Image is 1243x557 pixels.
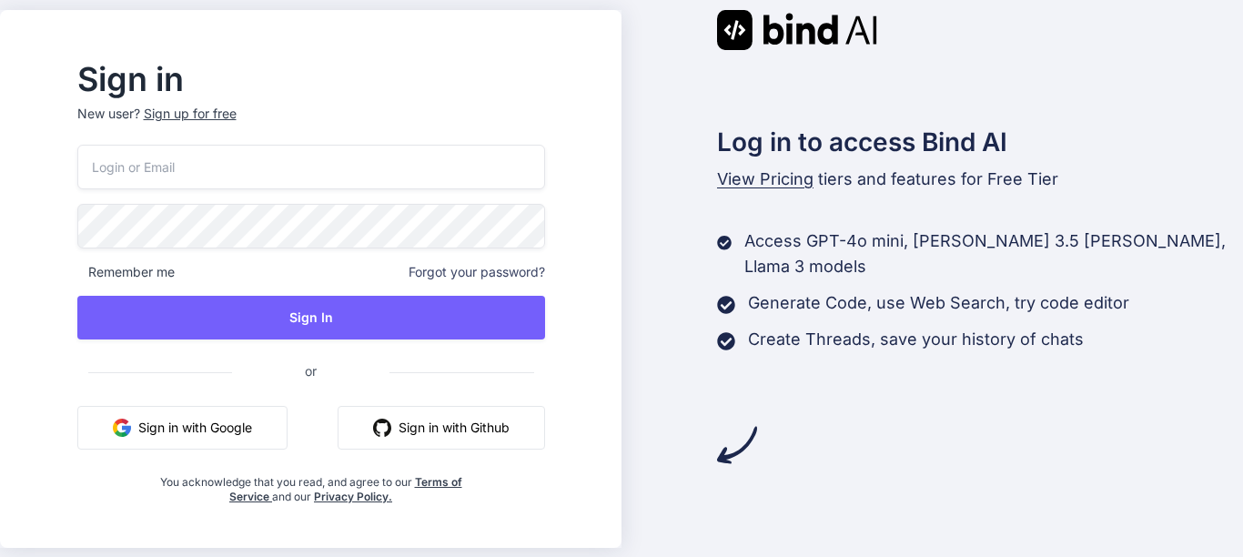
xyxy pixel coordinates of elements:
div: Sign up for free [144,105,237,123]
a: Terms of Service [229,475,462,503]
a: Privacy Policy. [314,490,392,503]
img: Bind AI logo [717,10,877,50]
img: google [113,419,131,437]
span: or [232,349,389,393]
span: View Pricing [717,169,814,188]
span: Forgot your password? [409,263,545,281]
input: Login or Email [77,145,545,189]
div: You acknowledge that you read, and agree to our and our [155,464,467,504]
p: Access GPT-4o mini, [PERSON_NAME] 3.5 [PERSON_NAME], Llama 3 models [744,228,1243,279]
button: Sign in with Github [338,406,545,450]
button: Sign In [77,296,545,339]
h2: Sign in [77,65,545,94]
p: tiers and features for Free Tier [717,167,1243,192]
h2: Log in to access Bind AI [717,123,1243,161]
button: Sign in with Google [77,406,288,450]
img: arrow [717,425,757,465]
p: New user? [77,105,545,145]
p: Create Threads, save your history of chats [748,327,1084,352]
img: github [373,419,391,437]
p: Generate Code, use Web Search, try code editor [748,290,1129,316]
span: Remember me [77,263,175,281]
